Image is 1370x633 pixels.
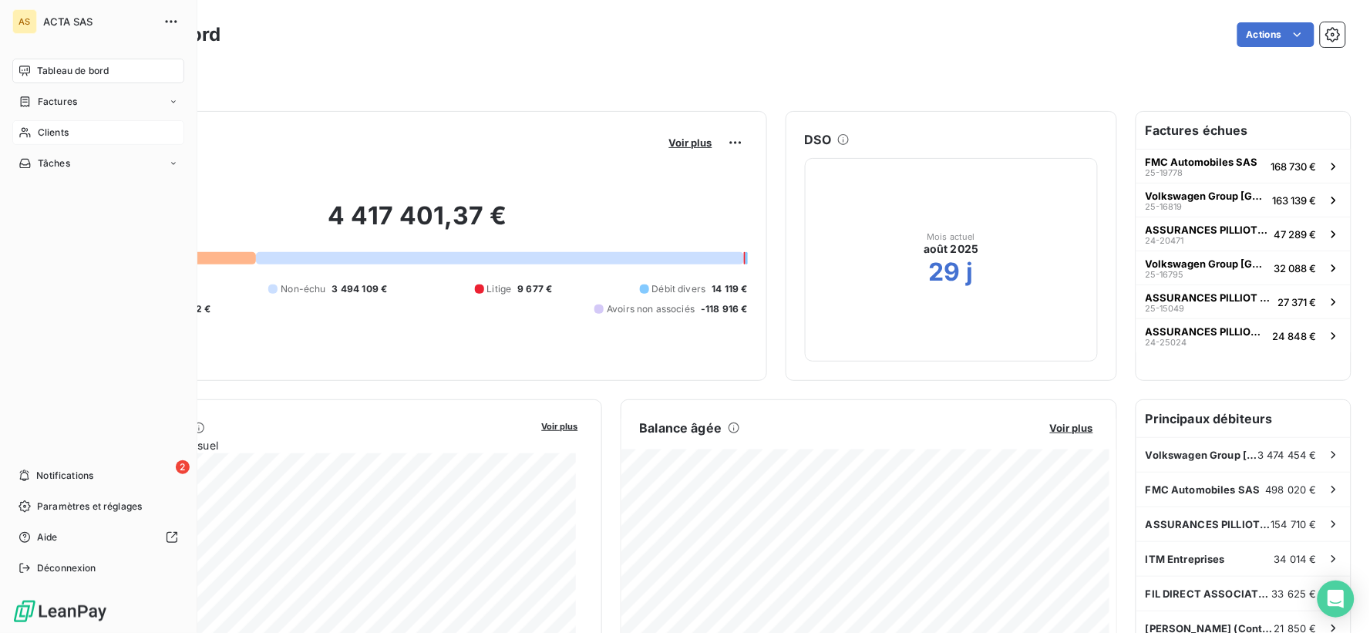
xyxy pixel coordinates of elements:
[1136,251,1351,285] button: Volkswagen Group [GEOGRAPHIC_DATA]25-1679532 088 €
[924,241,978,257] span: août 2025
[701,302,748,316] span: -118 916 €
[640,419,722,437] h6: Balance âgée
[37,530,58,544] span: Aide
[38,95,77,109] span: Factures
[967,257,974,288] h2: j
[1146,156,1258,168] span: FMC Automobiles SAS
[37,64,109,78] span: Tableau de bord
[1146,291,1272,304] span: ASSURANCES PILLIOT - Contrat Easy Fleet
[12,151,184,176] a: Tâches
[1274,553,1317,565] span: 34 014 €
[12,494,184,519] a: Paramètres et réglages
[665,136,717,150] button: Voir plus
[487,282,512,296] span: Litige
[281,282,325,296] span: Non-échu
[1146,325,1267,338] span: ASSURANCES PILLIOT - Contrat Easy Fleet
[537,419,583,433] button: Voir plus
[1273,330,1317,342] span: 24 848 €
[12,89,184,114] a: Factures
[1146,449,1257,461] span: Volkswagen Group [GEOGRAPHIC_DATA]
[712,282,747,296] span: 14 119 €
[1146,190,1267,202] span: Volkswagen Group [GEOGRAPHIC_DATA]
[38,126,69,140] span: Clients
[1146,588,1272,600] span: FIL DIRECT ASSOCIATION
[12,9,37,34] div: AS
[517,282,552,296] span: 9 677 €
[1146,338,1187,347] span: 24-25024
[1045,421,1098,435] button: Voir plus
[1136,183,1351,217] button: Volkswagen Group [GEOGRAPHIC_DATA]25-16819163 139 €
[1136,318,1351,352] button: ASSURANCES PILLIOT - Contrat Easy Fleet24-2502424 848 €
[1146,236,1184,245] span: 24-20471
[1146,258,1268,270] span: Volkswagen Group [GEOGRAPHIC_DATA]
[43,15,154,28] span: ACTA SAS
[607,302,695,316] span: Avoirs non associés
[12,525,184,550] a: Aide
[36,469,93,483] span: Notifications
[1146,304,1185,313] span: 25-15049
[176,460,190,474] span: 2
[1271,160,1317,173] span: 168 730 €
[1146,518,1271,530] span: ASSURANCES PILLIOT - Contrat Easy Fleet
[542,421,578,432] span: Voir plus
[1136,112,1351,149] h6: Factures échues
[1136,400,1351,437] h6: Principaux débiteurs
[87,200,748,247] h2: 4 417 401,37 €
[1257,449,1317,461] span: 3 474 454 €
[929,257,961,288] h2: 29
[1274,228,1317,241] span: 47 289 €
[1274,262,1317,274] span: 32 088 €
[1278,296,1317,308] span: 27 371 €
[12,59,184,83] a: Tableau de bord
[38,157,70,170] span: Tâches
[1146,483,1261,496] span: FMC Automobiles SAS
[1237,22,1314,47] button: Actions
[332,282,388,296] span: 3 494 109 €
[12,599,108,624] img: Logo LeanPay
[1271,518,1317,530] span: 154 710 €
[87,437,531,453] span: Chiffre d'affaires mensuel
[1146,270,1184,279] span: 25-16795
[652,282,706,296] span: Débit divers
[1146,553,1225,565] span: ITM Entreprises
[1146,202,1183,211] span: 25-16819
[669,136,712,149] span: Voir plus
[1272,588,1317,600] span: 33 625 €
[1273,194,1317,207] span: 163 139 €
[1136,285,1351,318] button: ASSURANCES PILLIOT - Contrat Easy Fleet25-1504927 371 €
[927,232,976,241] span: Mois actuel
[805,130,831,149] h6: DSO
[1136,149,1351,183] button: FMC Automobiles SAS25-19778168 730 €
[1050,422,1093,434] span: Voir plus
[12,120,184,145] a: Clients
[1318,581,1355,618] div: Open Intercom Messenger
[1146,168,1183,177] span: 25-19778
[37,500,142,513] span: Paramètres et réglages
[1146,224,1268,236] span: ASSURANCES PILLIOT - Contrat Easy Fleet
[37,561,96,575] span: Déconnexion
[1266,483,1317,496] span: 498 020 €
[1136,217,1351,251] button: ASSURANCES PILLIOT - Contrat Easy Fleet24-2047147 289 €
